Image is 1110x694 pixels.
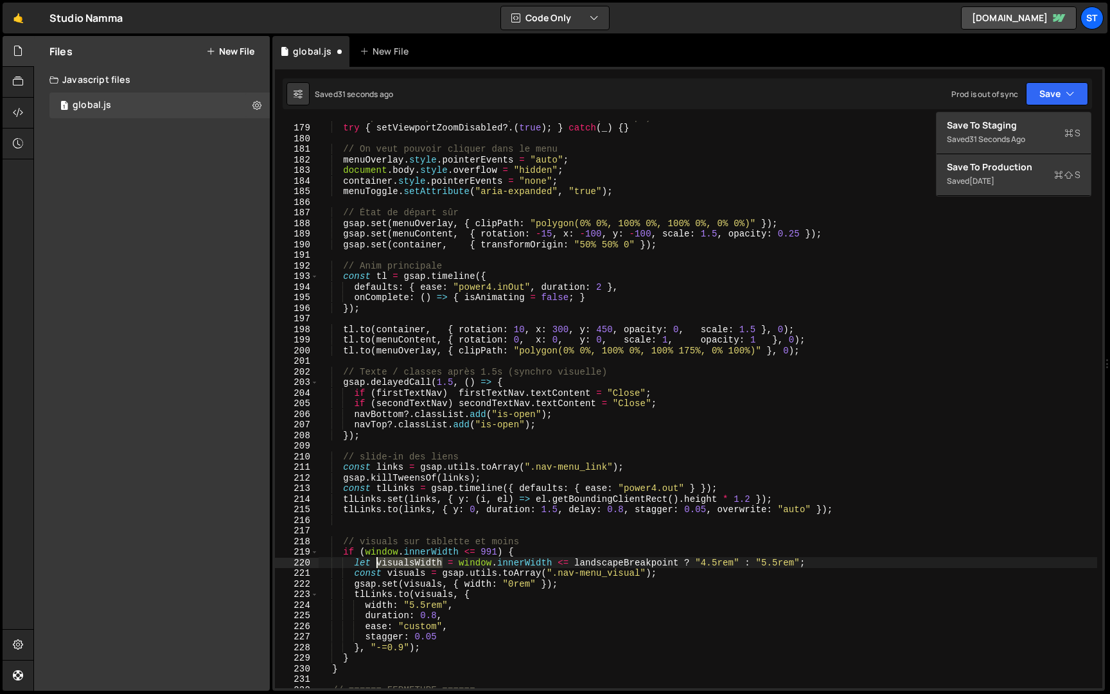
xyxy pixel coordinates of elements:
[937,154,1091,196] button: Save to ProductionS Saved[DATE]
[275,282,319,293] div: 194
[275,261,319,272] div: 192
[275,325,319,335] div: 198
[275,314,319,325] div: 197
[275,335,319,346] div: 199
[947,119,1080,132] div: Save to Staging
[73,100,111,111] div: global.js
[206,46,254,57] button: New File
[275,610,319,621] div: 225
[275,292,319,303] div: 195
[275,653,319,664] div: 229
[275,176,319,187] div: 184
[951,89,1018,100] div: Prod is out of sync
[275,420,319,431] div: 207
[275,186,319,197] div: 185
[275,632,319,643] div: 227
[49,93,270,118] div: 16482/44667.js
[275,558,319,569] div: 220
[275,303,319,314] div: 196
[1054,168,1080,181] span: S
[275,504,319,515] div: 215
[947,161,1080,173] div: Save to Production
[275,515,319,526] div: 216
[275,218,319,229] div: 188
[275,377,319,388] div: 203
[275,165,319,176] div: 183
[275,568,319,579] div: 221
[275,589,319,600] div: 223
[961,6,1077,30] a: [DOMAIN_NAME]
[3,3,34,33] a: 🤙
[275,621,319,632] div: 226
[501,6,609,30] button: Code Only
[49,44,73,58] h2: Files
[275,431,319,441] div: 208
[275,356,319,367] div: 201
[275,452,319,463] div: 210
[969,134,1025,145] div: 31 seconds ago
[275,250,319,261] div: 191
[275,441,319,452] div: 209
[315,89,393,100] div: Saved
[275,600,319,611] div: 224
[275,271,319,282] div: 193
[275,388,319,399] div: 204
[275,134,319,145] div: 180
[275,579,319,590] div: 222
[275,462,319,473] div: 211
[275,144,319,155] div: 181
[275,674,319,685] div: 231
[275,197,319,208] div: 186
[1026,82,1088,105] button: Save
[937,112,1091,154] button: Save to StagingS Saved31 seconds ago
[360,45,414,58] div: New File
[947,132,1080,147] div: Saved
[275,483,319,494] div: 213
[275,398,319,409] div: 205
[60,102,68,112] span: 1
[275,229,319,240] div: 189
[275,155,319,166] div: 182
[34,67,270,93] div: Javascript files
[49,10,123,26] div: Studio Namma
[275,367,319,378] div: 202
[969,175,994,186] div: [DATE]
[275,409,319,420] div: 206
[275,123,319,134] div: 179
[275,346,319,357] div: 200
[275,473,319,484] div: 212
[338,89,393,100] div: 31 seconds ago
[275,664,319,675] div: 230
[1080,6,1104,30] a: St
[275,537,319,547] div: 218
[275,643,319,654] div: 228
[275,526,319,537] div: 217
[275,547,319,558] div: 219
[275,208,319,218] div: 187
[275,240,319,251] div: 190
[1064,127,1080,139] span: S
[275,494,319,505] div: 214
[947,173,1080,189] div: Saved
[293,45,331,58] div: global.js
